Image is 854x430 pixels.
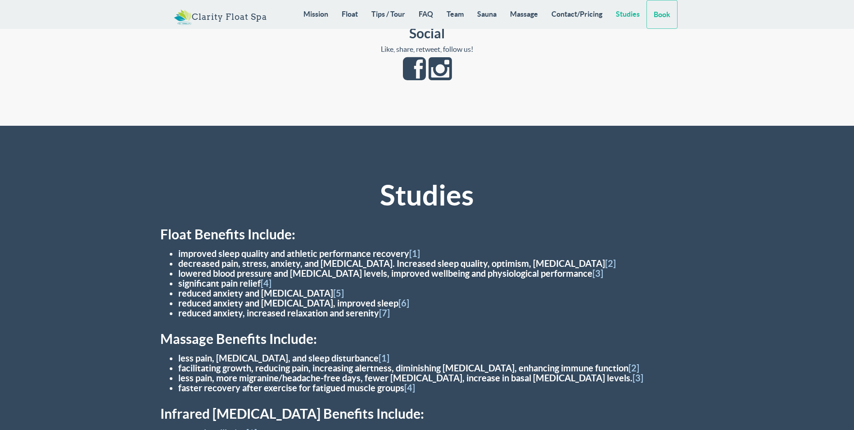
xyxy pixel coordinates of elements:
[379,353,389,363] a: [1]
[178,279,694,288] li: significant pain relief
[333,288,344,298] a: [5]
[174,26,680,41] h3: Social
[605,258,616,269] a: [2]
[178,373,694,383] li: less pain, more migranine/headache-free days, fewer [MEDICAL_DATA], increase in basal [MEDICAL_DA...
[160,407,694,421] h3: Infrared [MEDICAL_DATA] Benefits Include:
[160,332,694,347] h3: Massage Benefits Include:
[379,308,390,318] a: [7]
[178,259,694,269] li: decreased pain, stress, anxiety, and [MEDICAL_DATA]. Increased sleep quality, optimism, [MEDICAL_...
[178,363,694,373] li: facilitating growth, reducing pain, increasing alertness, diminishing [MEDICAL_DATA], enhancing i...
[633,373,643,383] a: [3]
[398,298,409,308] a: [6]
[178,249,694,259] li: improved sleep quality and athletic performance recovery
[167,180,687,211] h2: Studies
[404,383,415,393] a: [4]
[592,268,603,279] a: [3]
[178,353,694,363] li: less pain, [MEDICAL_DATA], and sleep disturbance
[178,308,694,318] li: reduced anxiety, increased relaxation and serenity
[409,248,420,259] a: [1]
[628,363,639,373] a: [2]
[178,383,694,393] li: faster recovery after exercise for fatigued muscle groups
[178,298,694,308] li: reduced anxiety and [MEDICAL_DATA], improved sleep
[261,278,271,288] a: [4]
[167,13,687,85] div: Like, share, retweet, follow us!
[178,288,694,298] li: reduced anxiety and [MEDICAL_DATA]
[178,269,694,279] li: lowered blood pressure and [MEDICAL_DATA] levels, improved wellbeing and physiological performance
